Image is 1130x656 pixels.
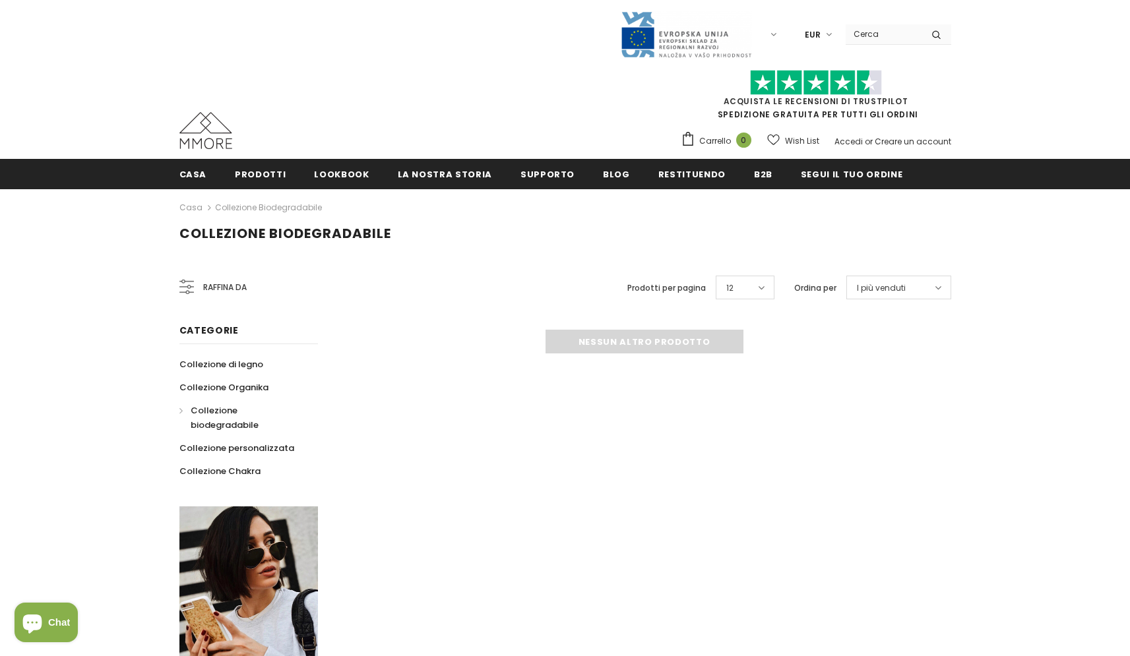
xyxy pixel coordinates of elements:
a: Collezione biodegradabile [215,202,322,213]
span: Collezione biodegradabile [179,224,391,243]
a: Collezione di legno [179,353,263,376]
span: SPEDIZIONE GRATUITA PER TUTTI GLI ORDINI [681,76,951,120]
span: Categorie [179,324,239,337]
a: Blog [603,159,630,189]
a: Acquista le recensioni di TrustPilot [724,96,908,107]
inbox-online-store-chat: Shopify online store chat [11,603,82,645]
span: B2B [754,168,772,181]
a: Wish List [767,129,819,152]
span: Carrello [699,134,731,148]
a: Accedi [834,136,863,147]
a: Lookbook [314,159,369,189]
span: Blog [603,168,630,181]
img: Casi MMORE [179,112,232,149]
a: B2B [754,159,772,189]
img: Fidati di Pilot Stars [750,70,882,96]
a: Restituendo [658,159,726,189]
span: Collezione di legno [179,358,263,371]
span: supporto [520,168,575,181]
span: 12 [726,282,734,295]
span: Collezione personalizzata [179,442,294,454]
img: Javni Razpis [620,11,752,59]
a: Casa [179,159,207,189]
span: Collezione Chakra [179,465,261,477]
span: Segui il tuo ordine [801,168,902,181]
span: I più venduti [857,282,906,295]
a: Javni Razpis [620,28,752,40]
span: Restituendo [658,168,726,181]
a: La nostra storia [398,159,492,189]
a: Collezione Chakra [179,460,261,483]
label: Ordina per [794,282,836,295]
span: or [865,136,873,147]
span: Lookbook [314,168,369,181]
label: Prodotti per pagina [627,282,706,295]
a: Collezione Organika [179,376,268,399]
a: Creare un account [875,136,951,147]
input: Search Site [846,24,922,44]
a: Carrello 0 [681,131,758,151]
span: Casa [179,168,207,181]
span: Collezione biodegradabile [191,404,259,431]
span: Raffina da [203,280,247,295]
a: Collezione personalizzata [179,436,294,460]
span: EUR [805,28,821,42]
a: Segui il tuo ordine [801,159,902,189]
a: Casa [179,200,203,216]
span: Collezione Organika [179,381,268,394]
a: supporto [520,159,575,189]
a: Prodotti [235,159,286,189]
span: Prodotti [235,168,286,181]
a: Collezione biodegradabile [179,399,303,436]
span: La nostra storia [398,168,492,181]
span: 0 [736,133,751,148]
span: Wish List [785,134,819,148]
